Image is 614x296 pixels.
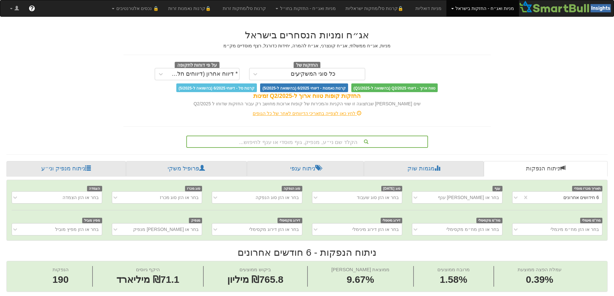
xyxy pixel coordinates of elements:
font: בחר או [PERSON_NAME] מנפיק [133,227,199,232]
font: ? [30,5,34,12]
font: 0.39% [526,274,553,285]
font: * דיווח אחרון (דיווחים חלקיים) [165,71,238,77]
font: בחר או [PERSON_NAME] ענף [438,195,499,200]
font: אג״ח ומניות הנסחרים בישראל [245,30,369,40]
font: היקף גיוסים [136,267,160,272]
font: קרנות סל/מחקות ישראליות [346,6,398,11]
font: מניות, אג״ח ממשלתי, אג״ח קונצרני, אג״ח להמרה, יחידות כדורגל, רצף מוסדיים מק״מ [223,43,391,48]
font: קרנות נאמנות - דיווחי 6/2025 (בהשוואה ל-5/2025) [262,86,346,90]
font: הצמדה [89,186,100,190]
a: 🔒 נכסים אלטרנטיבים [107,0,163,16]
a: קרנות סל/מחקות זרות [218,0,271,16]
font: בחר או הזן סוג הנפקה [256,195,299,200]
font: ניתוח הנפקות [526,165,560,172]
a: מניות ואג״ח - החזקות בישראל [446,0,519,16]
font: ₪765.8 מיליון [227,274,283,285]
font: מניות דואליות [415,6,442,11]
font: שים [PERSON_NAME] שבתצוגה זו שווי הקניות והמכירות של קופות ארוכות מחושב רק עבור החזקות שדוחו ל Q2... [193,101,420,106]
font: מגמות שוק [407,165,434,172]
font: מרובח ממוצעים [437,267,470,272]
font: [PERSON_NAME] ממוצאת [331,267,390,272]
font: תאריך מכרז מוסדי [574,186,600,190]
a: ניתוח מנפיק וני״ע [6,161,126,177]
font: ניתוח מנפיק וני״ע [41,165,85,172]
font: בחר או הזן מח״מ מקסימלי [446,227,499,232]
font: קרנות נאמנות זרות [168,6,205,11]
font: לחץ כאן לצפייה בתאריכי הדיווחים לאחר של כל הגופים [253,111,356,116]
font: ביקוש ממוצעים [239,267,271,272]
font: בחר או הזן מח״מ מינמלי [551,227,599,232]
font: ניתוח ענפי [290,165,315,172]
font: בחר או הזן סוג שעבוד [357,195,399,200]
font: ניתוח הנפקות - 6 חודשים אחרונים [238,247,376,258]
a: ניתוח ענפי [247,161,364,177]
font: קרנות סל/מחקות זרות [223,6,266,11]
font: על פי דוחות לתקופה [177,62,217,67]
img: סמארטבול [519,0,614,13]
font: מפיץ מוביל [84,218,100,222]
font: ₪71.1 מיליארד [116,274,179,285]
font: עמלת הפצה ממוצעת [518,267,561,272]
font: כל סוגי המשקיעים [291,71,336,77]
font: טווח ארוך - דיווחי Q2/2025 (בהשוואה ל-Q1/2025) [354,86,435,90]
font: מנפיק [191,218,200,222]
font: דירוג מקסימלי [279,218,300,222]
a: מגמות שוק [364,161,484,177]
a: ? [24,0,40,16]
font: מניות ואג״ח - החזקות בחו״ל [280,6,336,11]
font: סוג [DATE] [383,186,400,190]
a: פרופיל משקי [126,161,247,177]
font: בחר או הזן דירוג מקסימלי [249,227,299,232]
font: 9.67% [347,274,374,285]
font: בחר או הזן סוג מכרז [160,195,199,200]
font: החזקות של [296,62,318,67]
font: בחר או הזן מפיץ מוביל [55,227,99,232]
font: 6 חידושים אחרונים [563,195,599,200]
a: 🔒קרנות סל/מחקות ישראליות [341,0,410,16]
font: 🔒 נכסים אלטרנטיבים [116,6,159,11]
a: מניות ואג״ח - החזקות בחו״ל [271,0,341,16]
font: 1.58% [440,274,467,285]
font: קרנות סל - דיווחי 6/2025 (בהשוואה ל-5/2025) [179,86,255,90]
font: מניות ואג״ח - החזקות בישראל [455,6,514,11]
font: 🔒 [398,6,403,11]
font: 190 [53,274,69,285]
font: ענף [494,186,500,190]
a: 🔒קרנות נאמנות זרות [163,0,218,16]
a: ניתוח הנפקות [484,161,608,177]
font: הנפקות [53,267,69,272]
font: מח"מ מקסימלי [478,218,500,222]
a: מניות דואליות [411,0,446,16]
font: הקלד שם ני״ע, מנפיק, גוף מוסדי או ענף לחיפוש... [239,139,357,145]
font: דירוג מינימלי [383,218,400,222]
font: סוג מכרז [187,186,200,190]
font: פרופיל משקי [168,165,199,172]
font: מח"מ מינמלי [582,218,600,222]
font: החזקות קופות טווח ארוך ל-Q2/2025 זמינות [253,93,361,99]
font: 🔒 [205,6,211,11]
font: סוג הנפקה [284,186,300,190]
font: בחר או הזן הצמדה [63,195,99,200]
font: בחר או הזן דירוג מינימלי [352,227,399,232]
